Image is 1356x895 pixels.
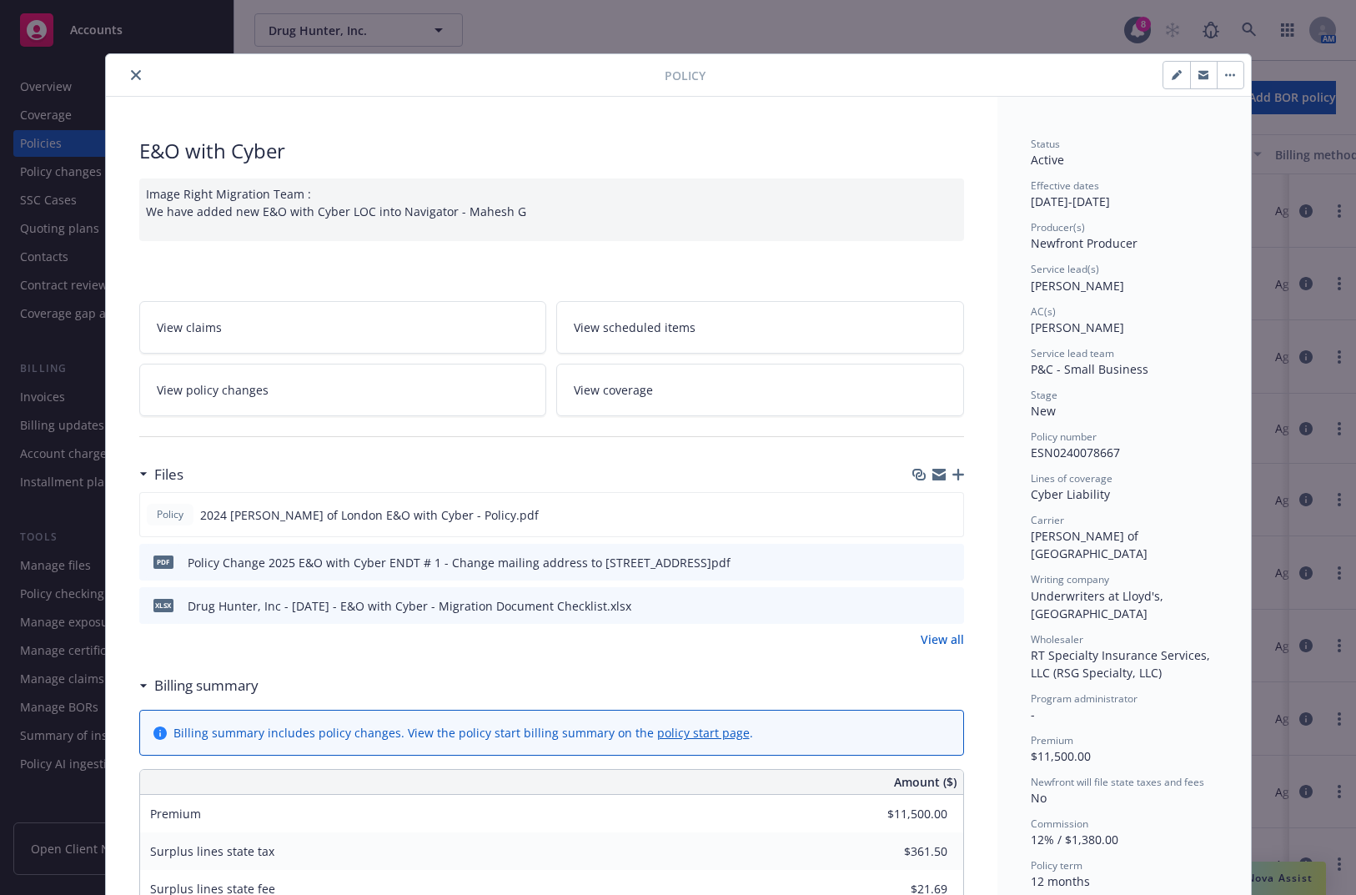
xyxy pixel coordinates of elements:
[1031,775,1204,789] span: Newfront will file state taxes and fees
[1031,178,1099,193] span: Effective dates
[139,178,964,241] div: Image Right Migration Team : We have added new E&O with Cyber LOC into Navigator - Mahesh G
[942,554,957,571] button: preview file
[139,301,547,354] a: View claims
[1031,471,1112,485] span: Lines of coverage
[1031,485,1218,503] div: Cyber Liability
[157,319,222,336] span: View claims
[1031,346,1114,360] span: Service lead team
[1031,304,1056,319] span: AC(s)
[556,301,964,354] a: View scheduled items
[139,464,183,485] div: Files
[849,802,957,827] input: 0.00
[1031,528,1148,561] span: [PERSON_NAME] of [GEOGRAPHIC_DATA]
[1031,513,1064,527] span: Carrier
[1031,403,1056,419] span: New
[1031,152,1064,168] span: Active
[942,597,957,615] button: preview file
[139,364,547,416] a: View policy changes
[200,506,539,524] span: 2024 [PERSON_NAME] of London E&O with Cyber - Policy.pdf
[916,554,929,571] button: download file
[1031,361,1148,377] span: P&C - Small Business
[157,381,269,399] span: View policy changes
[1031,832,1118,847] span: 12% / $1,380.00
[916,597,929,615] button: download file
[849,839,957,864] input: 0.00
[188,554,731,571] div: Policy Change 2025 E&O with Cyber ENDT # 1 - Change mailing address to [STREET_ADDRESS]pdf
[921,631,964,648] a: View all
[1031,388,1057,402] span: Stage
[942,506,957,524] button: preview file
[556,364,964,416] a: View coverage
[1031,235,1138,251] span: Newfront Producer
[150,843,274,859] span: Surplus lines state tax
[150,806,201,822] span: Premium
[139,137,964,165] div: E&O with Cyber
[1031,137,1060,151] span: Status
[1031,691,1138,706] span: Program administrator
[1031,220,1085,234] span: Producer(s)
[153,507,187,522] span: Policy
[1031,588,1167,621] span: Underwriters at Lloyd's, [GEOGRAPHIC_DATA]
[1031,430,1097,444] span: Policy number
[1031,178,1218,210] div: [DATE] - [DATE]
[188,597,631,615] div: Drug Hunter, Inc - [DATE] - E&O with Cyber - Migration Document Checklist.xlsx
[657,725,750,741] a: policy start page
[1031,262,1099,276] span: Service lead(s)
[1031,790,1047,806] span: No
[153,556,173,568] span: pdf
[665,67,706,84] span: Policy
[574,319,696,336] span: View scheduled items
[1031,632,1083,646] span: Wholesaler
[154,675,259,696] h3: Billing summary
[126,65,146,85] button: close
[1031,817,1088,831] span: Commission
[1031,733,1073,747] span: Premium
[1031,706,1035,722] span: -
[1031,278,1124,294] span: [PERSON_NAME]
[1031,572,1109,586] span: Writing company
[1031,647,1213,681] span: RT Specialty Insurance Services, LLC (RSG Specialty, LLC)
[1031,319,1124,335] span: [PERSON_NAME]
[139,675,259,696] div: Billing summary
[1031,873,1090,889] span: 12 months
[1031,445,1120,460] span: ESN0240078667
[574,381,653,399] span: View coverage
[915,506,928,524] button: download file
[1031,748,1091,764] span: $11,500.00
[894,773,957,791] span: Amount ($)
[173,724,753,742] div: Billing summary includes policy changes. View the policy start billing summary on the .
[1031,858,1082,872] span: Policy term
[154,464,183,485] h3: Files
[153,599,173,611] span: xlsx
